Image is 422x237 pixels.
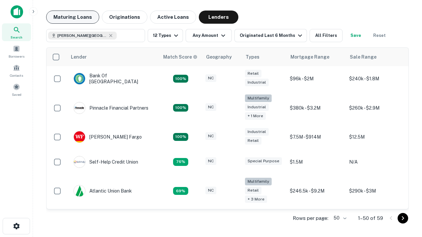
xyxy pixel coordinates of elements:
[202,48,242,66] th: Geography
[74,131,85,143] img: picture
[173,158,188,166] div: Matching Properties: 11, hasApolloMatch: undefined
[290,53,329,61] div: Mortgage Range
[74,156,85,168] img: picture
[74,102,148,114] div: Pinnacle Financial Partners
[46,11,99,24] button: Maturing Loans
[286,174,346,208] td: $246.5k - $9.2M
[186,29,232,42] button: Any Amount
[310,29,343,42] button: All Filters
[245,103,269,111] div: Industrial
[163,53,196,61] h6: Match Score
[74,185,132,197] div: Atlantic Union Bank
[293,214,328,222] p: Rows per page:
[71,53,87,61] div: Lender
[245,112,266,120] div: + 1 more
[173,75,188,83] div: Matching Properties: 15, hasApolloMatch: undefined
[245,94,272,102] div: Multifamily
[11,35,22,40] span: Search
[205,103,216,111] div: NC
[2,62,31,79] a: Contacts
[346,48,405,66] th: Sale Range
[173,104,188,112] div: Matching Properties: 26, hasApolloMatch: undefined
[2,23,31,41] a: Search
[163,53,197,61] div: Capitalize uses an advanced AI algorithm to match your search with the best lender. The match sco...
[286,149,346,174] td: $1.5M
[246,53,259,61] div: Types
[245,128,269,136] div: Industrial
[245,187,261,194] div: Retail
[389,184,422,216] iframe: Chat Widget
[10,73,23,78] span: Contacts
[205,74,216,82] div: NC
[74,73,85,84] img: picture
[205,187,216,194] div: NC
[57,33,107,39] span: [PERSON_NAME][GEOGRAPHIC_DATA], [GEOGRAPHIC_DATA]
[245,196,267,203] div: + 3 more
[242,48,286,66] th: Types
[346,124,405,149] td: $12.5M
[199,11,238,24] button: Lenders
[148,29,183,42] button: 12 Types
[369,29,390,42] button: Reset
[173,133,188,141] div: Matching Properties: 15, hasApolloMatch: undefined
[346,174,405,208] td: $290k - $3M
[286,66,346,91] td: $96k - $2M
[245,137,261,145] div: Retail
[331,213,347,223] div: 50
[74,185,85,197] img: picture
[234,29,307,42] button: Originated Last 6 Months
[173,187,188,195] div: Matching Properties: 10, hasApolloMatch: undefined
[205,132,216,140] div: NC
[2,42,31,60] a: Borrowers
[398,213,408,224] button: Go to next page
[358,214,383,222] p: 1–50 of 59
[245,178,272,185] div: Multifamily
[286,124,346,149] td: $7.5M - $914M
[346,91,405,124] td: $260k - $2.9M
[74,102,85,114] img: picture
[9,54,24,59] span: Borrowers
[102,11,147,24] button: Originations
[11,5,23,18] img: capitalize-icon.png
[245,157,282,165] div: Special Purpose
[74,156,138,168] div: Self-help Credit Union
[345,29,366,42] button: Save your search to get updates of matches that match your search criteria.
[240,32,304,39] div: Originated Last 6 Months
[206,53,232,61] div: Geography
[74,131,142,143] div: [PERSON_NAME] Fargo
[346,66,405,91] td: $240k - $1.8M
[286,48,346,66] th: Mortgage Range
[67,48,159,66] th: Lender
[245,70,261,77] div: Retail
[346,149,405,174] td: N/A
[74,73,153,85] div: Bank Of [GEOGRAPHIC_DATA]
[2,81,31,98] a: Saved
[12,92,21,97] span: Saved
[205,157,216,165] div: NC
[350,53,377,61] div: Sale Range
[245,79,269,86] div: Industrial
[286,91,346,124] td: $380k - $3.2M
[159,48,202,66] th: Capitalize uses an advanced AI algorithm to match your search with the best lender. The match sco...
[150,11,196,24] button: Active Loans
